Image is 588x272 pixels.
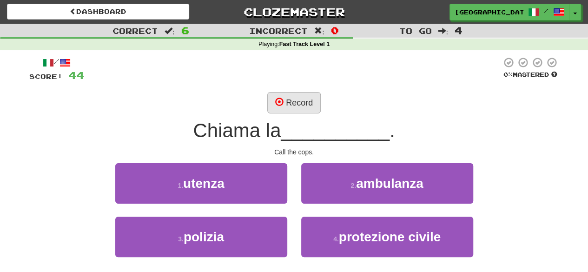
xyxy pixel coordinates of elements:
button: 2.ambulanza [301,163,473,204]
span: / [544,7,548,14]
a: Clozemaster [203,4,385,20]
a: Dashboard [7,4,189,20]
small: 2 . [350,182,356,189]
button: 4.protezione civile [301,217,473,257]
span: ambulanza [356,176,423,191]
span: __________ [281,119,390,141]
div: Call the cops. [29,147,559,157]
span: Correct [112,26,158,35]
div: Mastered [502,71,559,79]
span: To go [399,26,431,35]
span: 0 % [503,71,513,78]
span: : [438,27,448,35]
span: . [390,119,395,141]
button: 3.polizia [115,217,287,257]
div: / [29,57,84,68]
span: Incorrect [249,26,308,35]
span: 0 [331,25,339,36]
span: 6 [181,25,189,36]
span: polizia [184,230,224,244]
small: 1 . [178,182,183,189]
span: : [165,27,175,35]
button: Record [267,92,321,113]
span: protezione civile [339,230,441,244]
small: 3 . [178,235,184,243]
span: utenza [183,176,225,191]
button: 1.utenza [115,163,287,204]
a: [GEOGRAPHIC_DATA] / [449,4,569,20]
small: 4 . [333,235,339,243]
strong: Fast Track Level 1 [279,41,330,47]
span: 4 [455,25,462,36]
span: Chiama la [193,119,281,141]
span: [GEOGRAPHIC_DATA] [455,8,523,16]
span: Score: [29,73,63,80]
span: : [314,27,324,35]
span: 44 [68,69,84,81]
